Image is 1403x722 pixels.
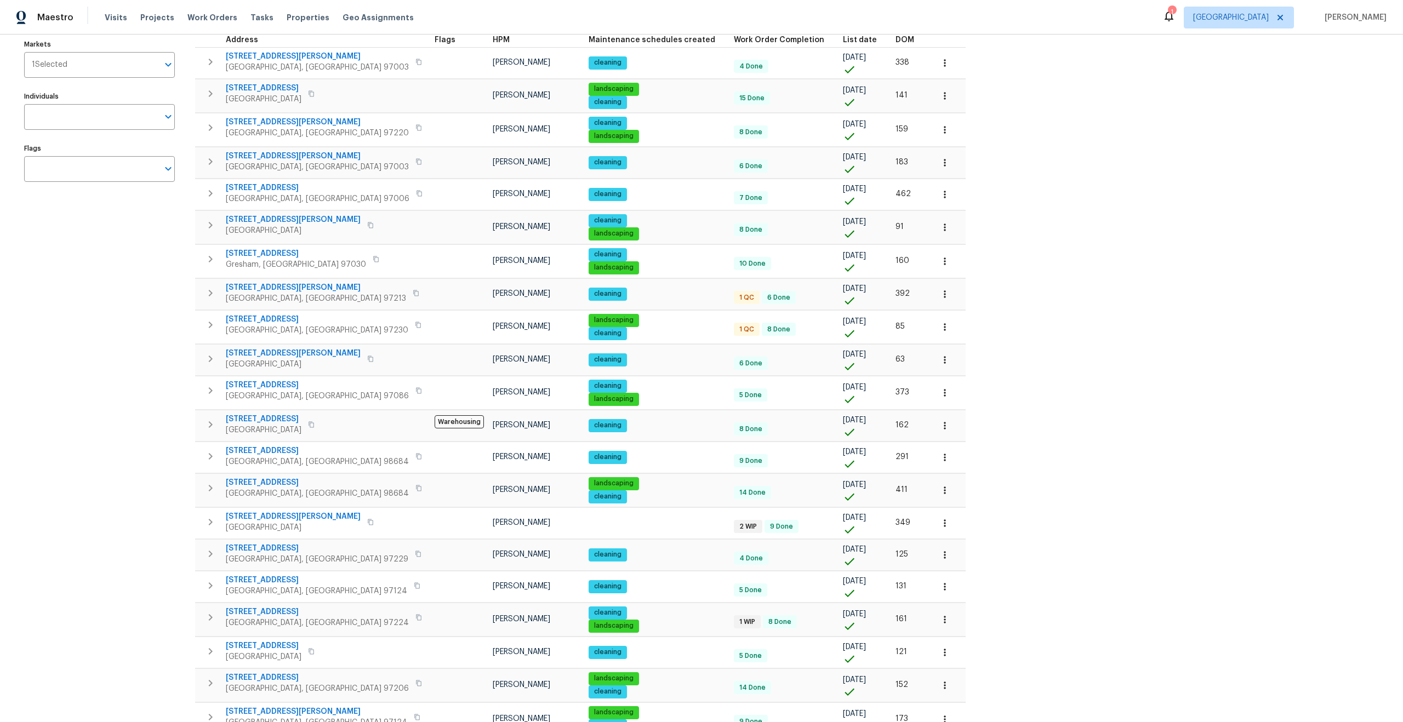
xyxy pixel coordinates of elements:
[735,586,766,595] span: 5 Done
[226,348,361,359] span: [STREET_ADDRESS][PERSON_NAME]
[896,36,914,44] span: DOM
[735,359,767,368] span: 6 Done
[590,216,626,225] span: cleaning
[226,380,409,391] span: [STREET_ADDRESS]
[590,158,626,167] span: cleaning
[1320,12,1387,23] span: [PERSON_NAME]
[896,223,904,231] span: 91
[735,522,761,531] span: 2 WIP
[896,59,909,66] span: 338
[590,582,626,591] span: cleaning
[843,546,866,553] span: [DATE]
[896,190,911,198] span: 462
[896,486,908,494] span: 411
[24,41,175,48] label: Markets
[735,651,766,661] span: 5 Done
[843,514,866,522] span: [DATE]
[187,12,237,23] span: Work Orders
[226,477,409,488] span: [STREET_ADDRESS]
[735,259,770,268] span: 10 Done
[226,314,408,325] span: [STREET_ADDRESS]
[493,223,550,231] span: [PERSON_NAME]
[343,12,414,23] span: Geo Assignments
[493,190,550,198] span: [PERSON_NAME]
[896,290,910,297] span: 392
[843,252,866,260] span: [DATE]
[843,285,866,293] span: [DATE]
[435,36,455,44] span: Flags
[226,425,301,436] span: [GEOGRAPHIC_DATA]
[493,421,550,429] span: [PERSON_NAME]
[226,293,406,304] span: [GEOGRAPHIC_DATA], [GEOGRAPHIC_DATA] 97213
[896,681,908,689] span: 152
[590,452,626,462] span: cleaning
[161,57,176,72] button: Open
[226,83,301,94] span: [STREET_ADDRESS]
[226,456,409,467] span: [GEOGRAPHIC_DATA], [GEOGRAPHIC_DATA] 98684
[226,511,361,522] span: [STREET_ADDRESS][PERSON_NAME]
[493,36,510,44] span: HPM
[590,329,626,338] span: cleaning
[843,351,866,358] span: [DATE]
[493,323,550,330] span: [PERSON_NAME]
[735,425,767,434] span: 8 Done
[226,248,366,259] span: [STREET_ADDRESS]
[590,84,638,94] span: landscaping
[590,190,626,199] span: cleaning
[226,94,301,105] span: [GEOGRAPHIC_DATA]
[435,415,484,428] span: Warehousing
[226,586,407,597] span: [GEOGRAPHIC_DATA], [GEOGRAPHIC_DATA] 97124
[590,263,638,272] span: landscaping
[493,356,550,363] span: [PERSON_NAME]
[590,492,626,501] span: cleaning
[590,131,638,141] span: landscaping
[226,488,409,499] span: [GEOGRAPHIC_DATA], [GEOGRAPHIC_DATA] 98684
[161,109,176,124] button: Open
[161,161,176,176] button: Open
[766,522,797,531] span: 9 Done
[493,582,550,590] span: [PERSON_NAME]
[590,608,626,617] span: cleaning
[843,448,866,456] span: [DATE]
[140,12,174,23] span: Projects
[250,14,273,21] span: Tasks
[590,229,638,238] span: landscaping
[590,118,626,128] span: cleaning
[226,225,361,236] span: [GEOGRAPHIC_DATA]
[896,125,908,133] span: 159
[896,158,908,166] span: 183
[32,60,67,70] span: 1 Selected
[896,551,908,558] span: 125
[896,453,909,461] span: 291
[590,708,638,717] span: landscaping
[226,706,407,717] span: [STREET_ADDRESS][PERSON_NAME]
[105,12,127,23] span: Visits
[226,414,301,425] span: [STREET_ADDRESS]
[226,128,409,139] span: [GEOGRAPHIC_DATA], [GEOGRAPHIC_DATA] 97220
[843,185,866,193] span: [DATE]
[493,486,550,494] span: [PERSON_NAME]
[590,674,638,683] span: landscaping
[493,388,550,396] span: [PERSON_NAME]
[843,218,866,226] span: [DATE]
[896,421,909,429] span: 162
[226,606,409,617] span: [STREET_ADDRESS]
[226,162,409,173] span: [GEOGRAPHIC_DATA], [GEOGRAPHIC_DATA] 97003
[226,193,409,204] span: [GEOGRAPHIC_DATA], [GEOGRAPHIC_DATA] 97006
[24,93,175,100] label: Individuals
[843,36,877,44] span: List date
[226,651,301,662] span: [GEOGRAPHIC_DATA]
[735,325,758,334] span: 1 QC
[843,710,866,718] span: [DATE]
[735,456,767,466] span: 9 Done
[226,117,409,128] span: [STREET_ADDRESS][PERSON_NAME]
[226,51,409,62] span: [STREET_ADDRESS][PERSON_NAME]
[843,481,866,489] span: [DATE]
[896,323,905,330] span: 85
[590,421,626,430] span: cleaning
[493,59,550,66] span: [PERSON_NAME]
[590,479,638,488] span: landscaping
[735,554,767,563] span: 4 Done
[24,145,175,152] label: Flags
[843,121,866,128] span: [DATE]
